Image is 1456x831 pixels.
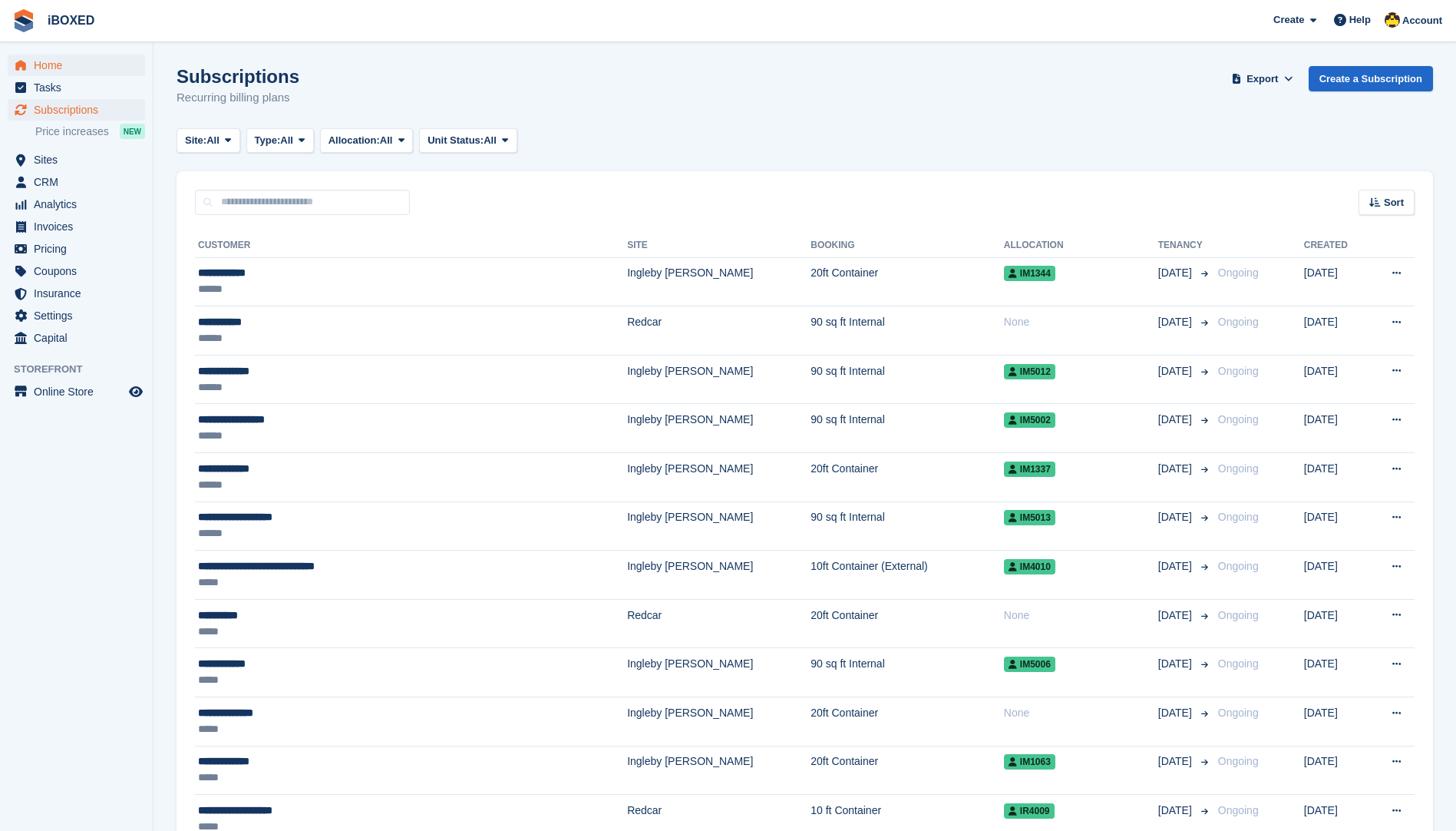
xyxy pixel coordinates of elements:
[627,404,811,453] td: Ingleby [PERSON_NAME]
[1004,559,1055,574] span: IM4010
[329,133,380,148] span: Allocation:
[320,128,414,154] button: Allocation: All
[811,355,1004,404] td: 90 sq ft Internal
[246,128,314,154] button: Type: All
[811,599,1004,648] td: 20ft Container
[34,327,126,349] span: Capital
[1304,648,1368,697] td: [DATE]
[380,133,393,148] span: All
[1304,306,1368,356] td: [DATE]
[811,746,1004,795] td: 20ft Container
[1304,453,1368,502] td: [DATE]
[627,551,811,600] td: Ingleby [PERSON_NAME]
[428,133,484,148] span: Unit Status:
[1004,510,1055,525] span: IM5013
[1246,71,1278,87] span: Export
[1158,558,1195,574] span: [DATE]
[12,9,35,32] img: stora-icon-8386f47178a22dfd0bd8f6a31ec36ba5ce8667c1dd55bd0f319d3a0aa187defe.svg
[8,381,145,402] a: menu
[34,55,126,76] span: Home
[419,128,517,154] button: Unit Status: All
[1304,599,1368,648] td: [DATE]
[34,238,126,260] span: Pricing
[627,599,811,648] td: Redcar
[1218,267,1259,279] span: Ongoing
[811,697,1004,747] td: 20ft Container
[811,404,1004,453] td: 90 sq ft Internal
[1218,755,1259,767] span: Ongoing
[627,306,811,356] td: Redcar
[811,306,1004,356] td: 90 sq ft Internal
[1158,412,1195,428] span: [DATE]
[1158,705,1195,721] span: [DATE]
[627,697,811,747] td: Ingleby [PERSON_NAME]
[206,133,220,148] span: All
[14,362,153,377] span: Storefront
[1158,509,1195,525] span: [DATE]
[1402,13,1442,28] span: Account
[177,66,299,87] h1: Subscriptions
[1158,608,1195,624] span: [DATE]
[1218,609,1259,621] span: Ongoing
[34,171,126,193] span: CRM
[1004,266,1055,281] span: IM1344
[1158,363,1195,379] span: [DATE]
[1004,462,1055,477] span: IM1337
[41,8,101,33] a: iBOXED
[1218,413,1259,425] span: Ongoing
[1004,754,1055,770] span: IM1063
[1158,233,1212,258] th: Tenancy
[811,233,1004,258] th: Booking
[1004,314,1158,330] div: None
[1158,461,1195,477] span: [DATE]
[1218,804,1259,816] span: Ongoing
[185,133,206,148] span: Site:
[1218,316,1259,328] span: Ongoing
[34,305,126,326] span: Settings
[177,89,299,107] p: Recurring billing plans
[1218,462,1259,475] span: Ongoing
[35,124,109,139] span: Price increases
[280,133,293,148] span: All
[1158,656,1195,672] span: [DATE]
[34,381,126,402] span: Online Store
[34,283,126,304] span: Insurance
[8,305,145,326] a: menu
[627,355,811,404] td: Ingleby [PERSON_NAME]
[34,149,126,171] span: Sites
[1218,657,1259,670] span: Ongoing
[811,502,1004,551] td: 90 sq ft Internal
[8,99,145,121] a: menu
[627,746,811,795] td: Ingleby [PERSON_NAME]
[1158,753,1195,770] span: [DATE]
[627,257,811,306] td: Ingleby [PERSON_NAME]
[1304,502,1368,551] td: [DATE]
[1004,233,1158,258] th: Allocation
[1304,257,1368,306] td: [DATE]
[627,233,811,258] th: Site
[627,648,811,697] td: Ingleby [PERSON_NAME]
[627,453,811,502] td: Ingleby [PERSON_NAME]
[1004,657,1055,672] span: IM5006
[1384,195,1404,210] span: Sort
[8,55,145,76] a: menu
[8,238,145,260] a: menu
[1218,511,1259,523] span: Ongoing
[1158,265,1195,281] span: [DATE]
[1304,233,1368,258] th: Created
[1158,803,1195,819] span: [DATE]
[8,216,145,237] a: menu
[627,502,811,551] td: Ingleby [PERSON_NAME]
[811,257,1004,306] td: 20ft Container
[1004,608,1158,624] div: None
[1158,314,1195,330] span: [DATE]
[1004,803,1055,819] span: IR4009
[1004,364,1055,379] span: IM5012
[1218,365,1259,377] span: Ongoing
[127,382,145,401] a: Preview store
[255,133,281,148] span: Type:
[811,551,1004,600] td: 10ft Container (External)
[8,283,145,304] a: menu
[34,99,126,121] span: Subscriptions
[1218,707,1259,719] span: Ongoing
